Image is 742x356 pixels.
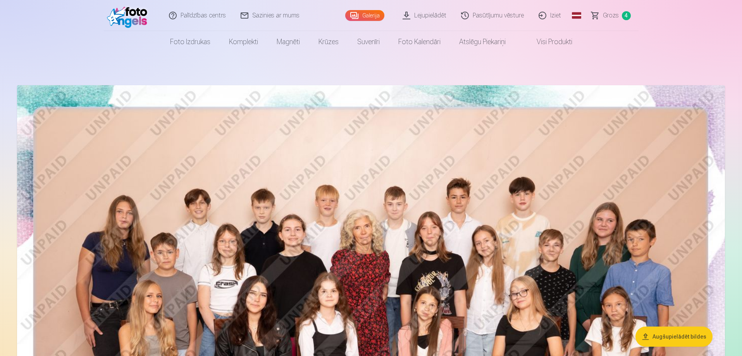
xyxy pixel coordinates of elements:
a: Foto izdrukas [161,31,220,53]
a: Krūzes [309,31,348,53]
a: Suvenīri [348,31,389,53]
span: Grozs [603,11,619,20]
a: Atslēgu piekariņi [450,31,515,53]
button: Augšupielādēt bildes [635,327,713,347]
a: Galerija [345,10,384,21]
a: Komplekti [220,31,267,53]
a: Visi produkti [515,31,582,53]
a: Foto kalendāri [389,31,450,53]
a: Magnēti [267,31,309,53]
img: /fa1 [107,3,151,28]
span: 4 [622,11,631,20]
